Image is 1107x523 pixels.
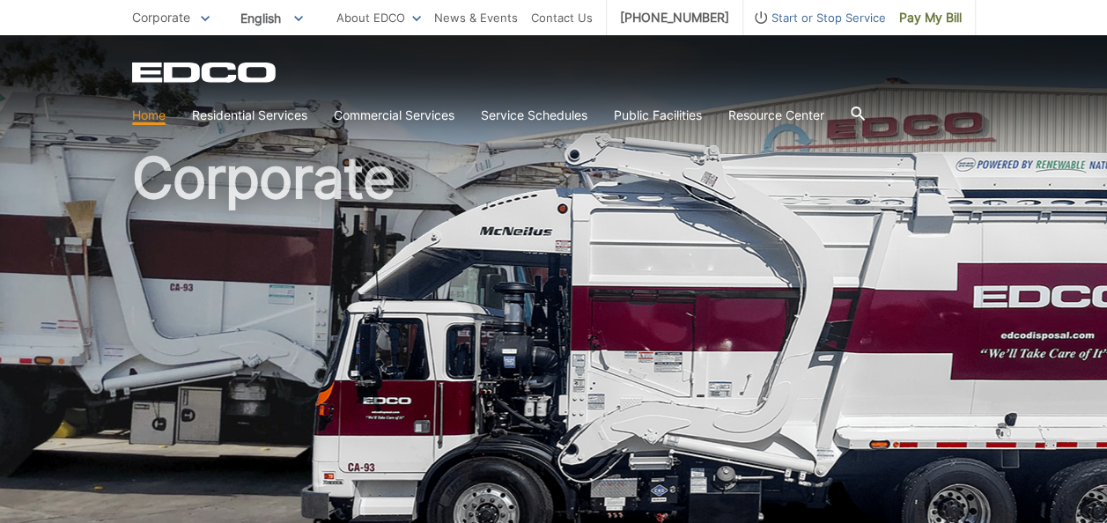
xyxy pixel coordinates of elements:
a: News & Events [434,8,518,27]
a: Public Facilities [614,106,702,125]
a: Service Schedules [481,106,587,125]
a: Commercial Services [334,106,454,125]
span: Pay My Bill [899,8,962,27]
span: Corporate [132,10,190,25]
a: Resource Center [728,106,824,125]
a: Residential Services [192,106,307,125]
a: About EDCO [336,8,421,27]
a: Contact Us [531,8,593,27]
a: Home [132,106,166,125]
a: EDCD logo. Return to the homepage. [132,62,278,83]
span: English [227,4,316,33]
